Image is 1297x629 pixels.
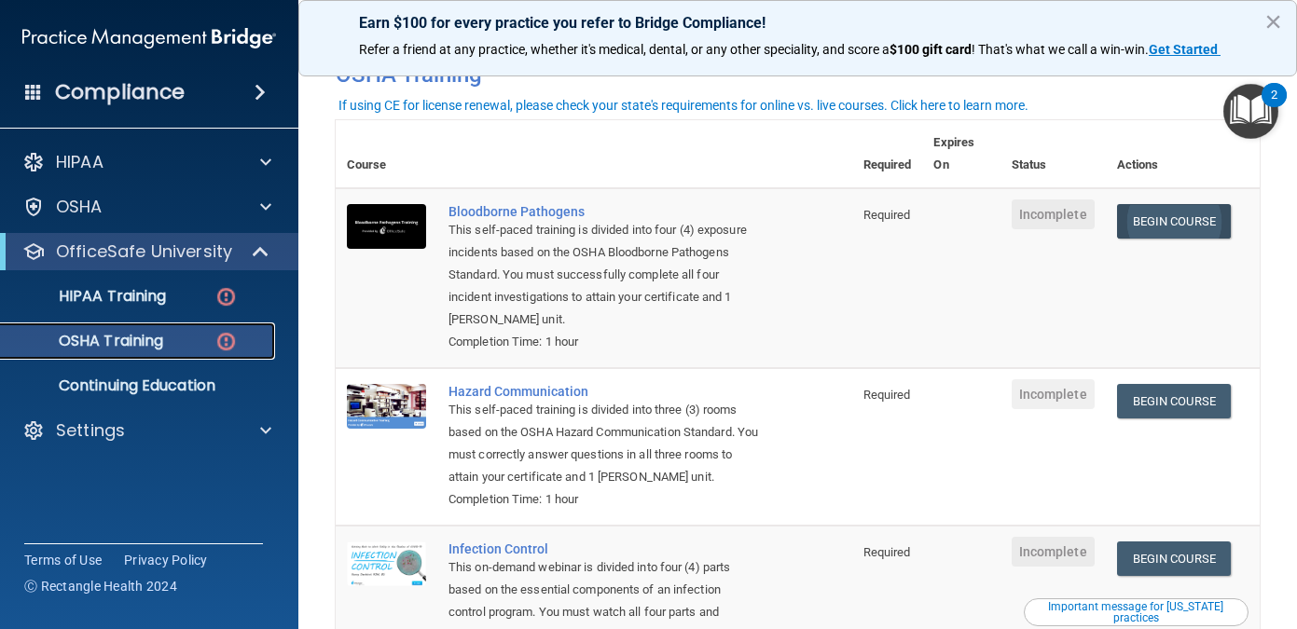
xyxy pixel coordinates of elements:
button: If using CE for license renewal, please check your state's requirements for online vs. live cours... [336,96,1031,115]
span: Required [863,208,911,222]
th: Actions [1106,120,1260,188]
button: Read this if you are a dental practitioner in the state of CA [1024,598,1249,626]
a: Infection Control [448,541,759,556]
p: Settings [56,419,125,442]
span: Required [863,545,911,559]
a: Begin Course [1117,541,1231,576]
span: Required [863,388,911,402]
div: 2 [1271,95,1277,119]
a: Bloodborne Pathogens [448,204,759,219]
p: Earn $100 for every practice you refer to Bridge Compliance! [359,14,1236,32]
p: Continuing Education [12,376,267,395]
span: Ⓒ Rectangle Health 2024 [24,577,177,595]
strong: $100 gift card [890,42,972,57]
img: danger-circle.6113f641.png [214,285,238,308]
p: HIPAA Training [12,287,166,306]
a: OfficeSafe University [22,240,270,263]
th: Status [1000,120,1106,188]
th: Expires On [922,120,1000,188]
span: ! That's what we call a win-win. [972,42,1149,57]
h4: Compliance [55,79,185,105]
img: danger-circle.6113f641.png [214,330,238,353]
div: Completion Time: 1 hour [448,331,759,353]
a: Get Started [1149,42,1221,57]
div: This self-paced training is divided into four (4) exposure incidents based on the OSHA Bloodborne... [448,219,759,331]
span: Incomplete [1012,379,1095,409]
p: OSHA Training [12,332,163,350]
div: Completion Time: 1 hour [448,488,759,511]
a: HIPAA [22,151,271,173]
a: Begin Course [1117,384,1231,418]
img: PMB logo [22,20,276,57]
a: Terms of Use [24,551,102,569]
a: Begin Course [1117,204,1231,239]
a: Settings [22,419,271,442]
button: Close [1264,7,1282,36]
span: Incomplete [1012,537,1095,567]
p: OSHA [56,196,103,218]
th: Required [852,120,923,188]
div: Important message for [US_STATE] practices [1027,601,1246,623]
span: Incomplete [1012,199,1095,229]
a: Hazard Communication [448,384,759,399]
th: Course [336,120,437,188]
button: Open Resource Center, 2 new notifications [1223,84,1278,139]
p: OfficeSafe University [56,240,232,263]
a: OSHA [22,196,271,218]
div: If using CE for license renewal, please check your state's requirements for online vs. live cours... [338,99,1028,112]
div: This self-paced training is divided into three (3) rooms based on the OSHA Hazard Communication S... [448,399,759,488]
p: HIPAA [56,151,103,173]
span: Refer a friend at any practice, whether it's medical, dental, or any other speciality, and score a [359,42,890,57]
a: Privacy Policy [124,551,208,569]
strong: Get Started [1149,42,1218,57]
